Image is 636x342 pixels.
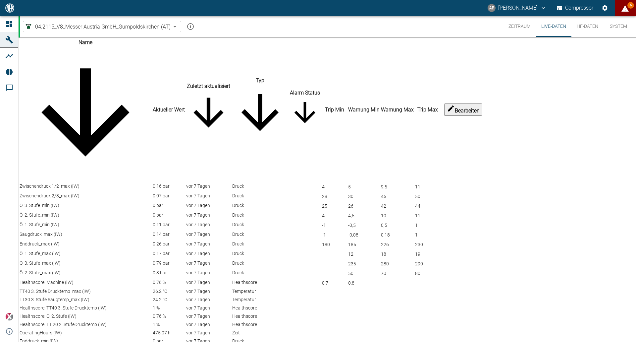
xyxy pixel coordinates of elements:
th: Zuletzt aktualisiert [186,38,231,181]
div: 6.10.2025, 16:52:36 [186,221,231,228]
div: 12 [348,249,380,258]
span: 04.2115_V8_Messer Austria GmbH_Gumpoldskirchen (AT) [35,23,171,31]
div: 6.10.2025, 16:52:36 [186,296,231,303]
td: OperatingHours (IW) [19,329,152,337]
div: 0 bar [153,212,185,219]
div: 475.072339133082 h [153,329,185,336]
img: logo [5,3,15,12]
div: 11 [415,182,440,190]
div: 0,7 [322,278,347,287]
td: Healthscore: Öl 2. Stufe (IW) [19,312,152,320]
div: 0.163051313978636 bar [153,183,185,190]
td: Enddruck_max (IW) [19,239,152,248]
div: 6.10.2025, 16:52:36 [186,231,231,238]
div: 6.10.2025, 16:52:36 [186,288,231,295]
div: 6.10.2025, 16:52:36 [186,183,231,190]
button: Compressor [556,2,595,14]
div: 185 [348,240,380,248]
td: Healthscore [232,278,288,287]
div: 30 [348,192,380,200]
td: Zwischendruck 1/2_max (IW) [19,182,152,191]
div: 19 [415,249,440,258]
div: 6.10.2025, 16:52:36 [186,240,231,247]
div: 0.786421128514319 bar [153,260,185,267]
div: 50 [415,192,440,200]
div: 6.10.2025, 16:52:36 [186,260,231,267]
div: 0.7645957 % [153,279,185,286]
th: Warnung Max [381,38,414,181]
span: sort-name [20,173,151,180]
button: System [604,16,633,37]
div: 6.10.2025, 16:52:36 [186,192,231,199]
button: Live-Daten [536,16,571,37]
div: 4 [322,182,347,190]
button: edit-alarms [444,103,482,116]
div: 6.10.2025, 16:52:36 [186,269,231,276]
div: 1 % [153,321,185,328]
td: TT30 3. Stufe Saugtemp_max (IW) [19,296,152,304]
div: -0,5 [348,221,380,229]
div: 6.10.2025, 14:47:34 [186,305,231,311]
td: Healthscore: TT 20 2. StufeDrucktemp (IW) [19,321,152,328]
th: Typ [232,38,288,181]
td: Healthscore [232,312,288,320]
th: Aktueller Wert [152,38,185,181]
div: 6.10.2025, 16:52:36 [186,202,231,209]
td: Druck [232,220,288,229]
div: 28 [322,192,347,200]
td: Druck [232,201,288,210]
div: 0.168982239989514 bar [153,250,185,257]
div: 6.10.2025, 16:45:56 [186,329,231,336]
span: sort-status [289,123,321,130]
div: 6.10.2025, 16:52:36 [186,250,231,257]
div: 50 [348,269,380,277]
td: Saugdruck_max (IW) [19,230,152,239]
td: Healthscore [232,321,288,328]
td: Zeit [232,329,288,337]
div: 5 [348,182,380,190]
div: 44 [415,201,440,210]
div: 1 [415,221,440,229]
span: sort-type [232,135,288,142]
button: andreas.brandstetter@messergroup.com [487,2,547,14]
div: -1 [322,221,347,229]
div: 6.10.2025, 14:47:34 [186,313,231,320]
th: Name [19,38,152,181]
div: 1 [415,230,440,239]
div: 0.0668457959237172 bar [153,192,185,199]
a: 04.2115_V8_Messer Austria GmbH_Gumpoldskirchen (AT) [25,23,171,31]
div: 0 bar [153,202,185,209]
td: Druck [232,191,288,200]
div: 26 [348,201,380,210]
td: Öl 2. Stufe_min (IW) [19,211,152,220]
td: Druck [232,268,288,277]
td: Druck [232,259,288,268]
span: 6 [627,2,634,9]
div: 6.10.2025, 14:47:34 [186,321,231,328]
button: Einstellungen [599,2,611,14]
td: Druck [232,230,288,239]
div: 4 [322,211,347,219]
div: 290 [415,259,440,267]
div: 280 [381,259,414,267]
div: 0.106723900648797 bar [153,221,185,228]
div: -0,08 [348,230,380,239]
th: Warnung Min [348,38,380,181]
div: 70 [381,269,414,277]
div: 9,5 [381,182,414,190]
div: 25 [322,201,347,210]
div: 235 [348,259,380,267]
div: 18 [381,249,414,258]
td: TT40 3. Stufe Drucktemp_max (IW) [19,288,152,295]
div: 6.10.2025, 14:47:34 [186,279,231,286]
div: 0.298840028835441 bar [153,269,185,276]
td: Öl 2. Stufe_max (IW) [19,268,152,277]
td: Healthscore: Machine (IW) [19,278,152,287]
td: Öl 1. Stufe_max (IW) [19,249,152,258]
div: AB [488,4,496,12]
div: 4,5 [348,211,380,219]
div: 0,18 [381,230,414,239]
button: HF-Daten [571,16,604,37]
td: Healthscore: TT40 3. Stufe Drucktemp (IW) [19,304,152,312]
td: Druck [232,211,288,220]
